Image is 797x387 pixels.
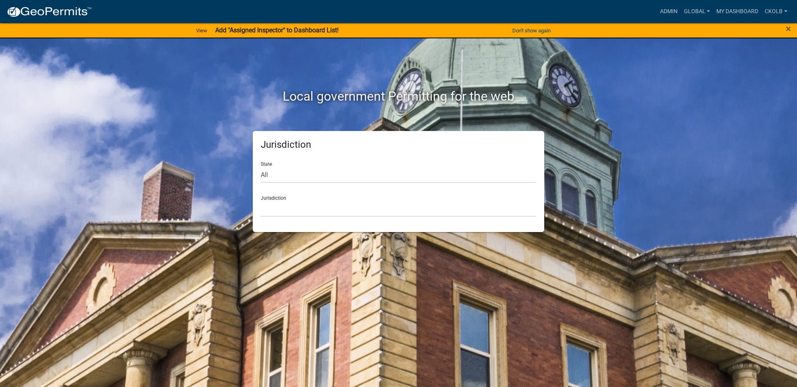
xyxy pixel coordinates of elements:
[786,23,791,34] span: ×
[657,4,681,19] a: Admin
[261,139,536,151] h5: Jurisdiction
[713,4,761,19] a: My Dashboard
[193,24,210,37] a: View
[681,4,714,19] a: Global
[786,24,791,34] button: Close
[761,4,791,19] a: ckolb
[177,89,620,104] h2: Local government Permitting for the web
[509,24,554,37] button: Don't show again
[215,26,339,34] strong: Add "Assigned Inspector" to Dashboard List!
